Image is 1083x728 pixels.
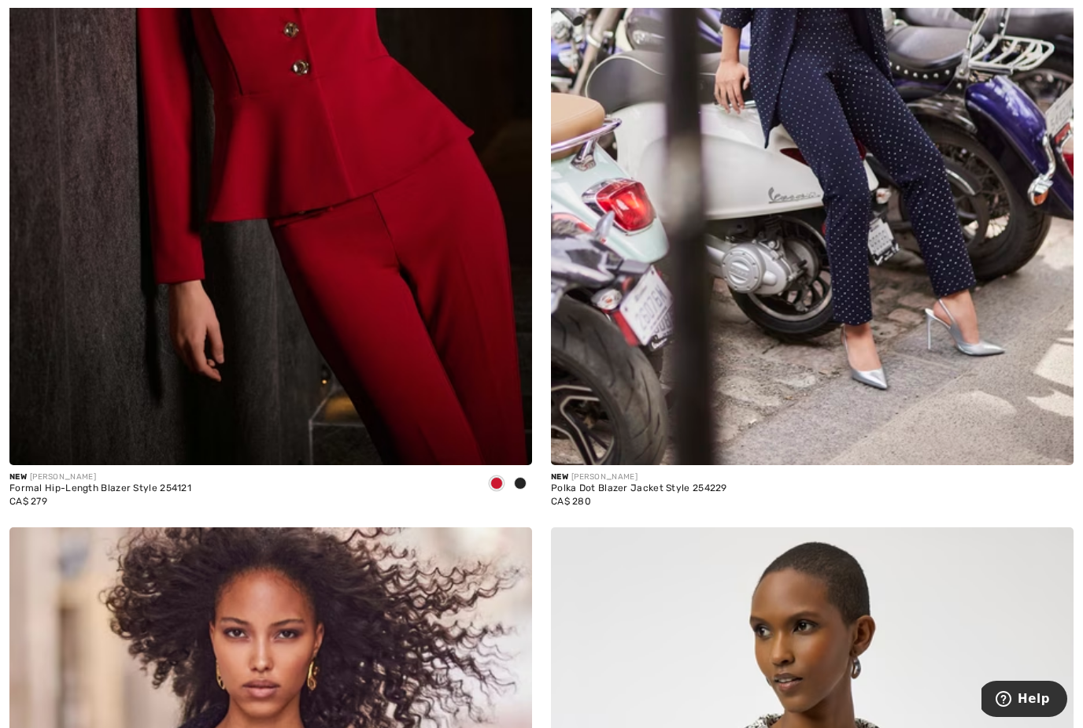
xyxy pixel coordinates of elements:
[9,496,47,507] span: CA$ 279
[981,681,1067,720] iframe: Opens a widget where you can find more information
[9,483,191,494] div: Formal Hip-Length Blazer Style 254121
[9,472,27,482] span: New
[551,496,591,507] span: CA$ 280
[551,472,568,482] span: New
[508,471,532,497] div: Black
[551,471,727,483] div: [PERSON_NAME]
[9,471,191,483] div: [PERSON_NAME]
[485,471,508,497] div: Deep cherry
[551,483,727,494] div: Polka Dot Blazer Jacket Style 254229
